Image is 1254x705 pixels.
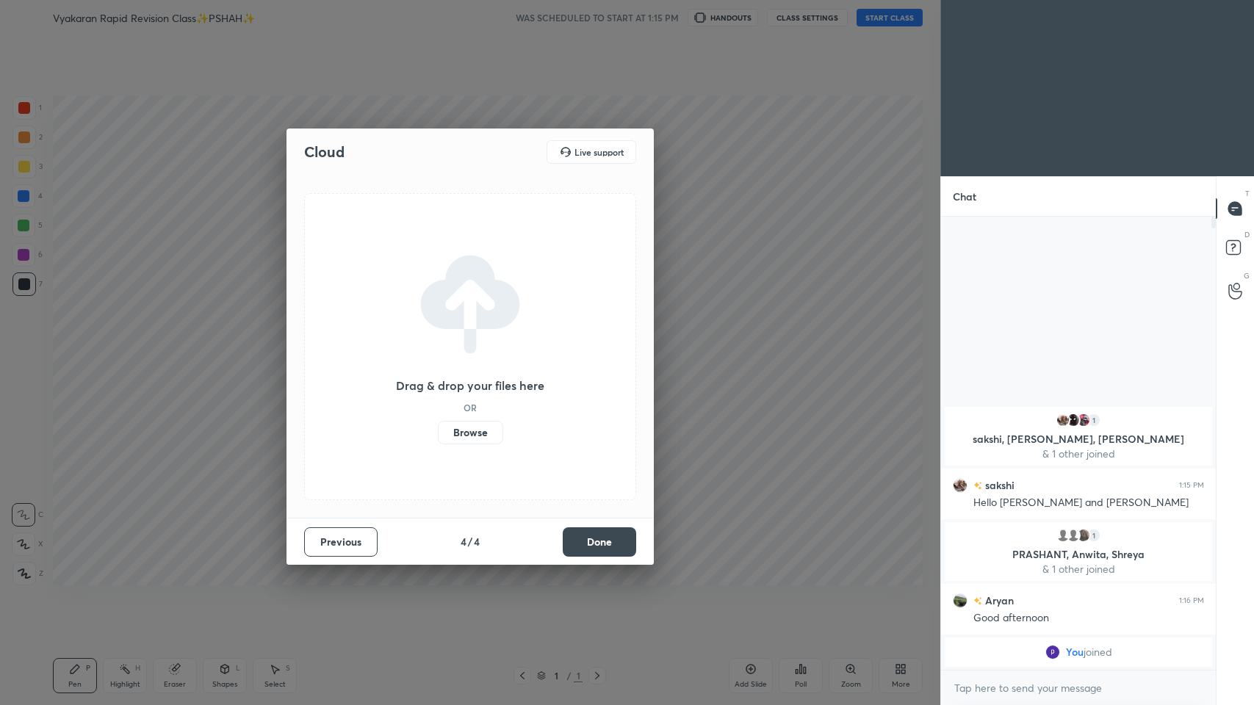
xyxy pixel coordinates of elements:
p: & 1 other joined [954,563,1203,575]
div: Hello [PERSON_NAME] and [PERSON_NAME] [973,496,1204,510]
h3: Drag & drop your files here [396,380,544,391]
button: Done [563,527,636,557]
h4: 4 [474,534,480,549]
p: D [1244,229,1250,240]
div: Good afternoon [973,611,1204,626]
h5: Live support [574,148,624,156]
h2: Cloud [304,142,345,162]
p: Chat [941,177,988,216]
div: 1 [1087,528,1101,543]
img: f2614bb26228420c910217971a6d7b9d.jpg [1066,413,1081,427]
img: 89d8f221524a4748a19f0222a3480e4f.jpg [953,593,967,608]
div: 1 [1087,413,1101,427]
img: 357f6ce2fc5b4f79adcf317d757f9bd1.jpg [1076,413,1091,427]
img: fe5e615f634848a0bdba5bb5a11f7c54.82354728_3 [1045,645,1060,659]
img: no-rating-badge.077c3623.svg [973,597,982,605]
p: sakshi, [PERSON_NAME], [PERSON_NAME] [954,433,1203,445]
h4: 4 [461,534,466,549]
div: 1:15 PM [1179,481,1204,490]
p: T [1245,188,1250,199]
p: & 1 other joined [954,448,1203,460]
img: default.png [1066,528,1081,543]
h6: sakshi [982,477,1015,493]
div: grid [941,404,1216,670]
div: 1:16 PM [1179,596,1204,605]
img: 43f9439cd9b342d19deb4b18f269de83.jpg [1076,528,1091,543]
img: 4b0fba2406df4df48ebb121a26e1dfa1.jpg [1056,413,1070,427]
span: joined [1084,646,1112,658]
img: default.png [1056,528,1070,543]
button: Previous [304,527,378,557]
h5: OR [464,403,477,412]
p: G [1244,270,1250,281]
p: PRASHANT, Anwita, Shreya [954,549,1203,560]
h6: Aryan [982,593,1014,608]
img: no-rating-badge.077c3623.svg [973,482,982,490]
h4: / [468,534,472,549]
img: 4b0fba2406df4df48ebb121a26e1dfa1.jpg [953,478,967,493]
span: You [1066,646,1084,658]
